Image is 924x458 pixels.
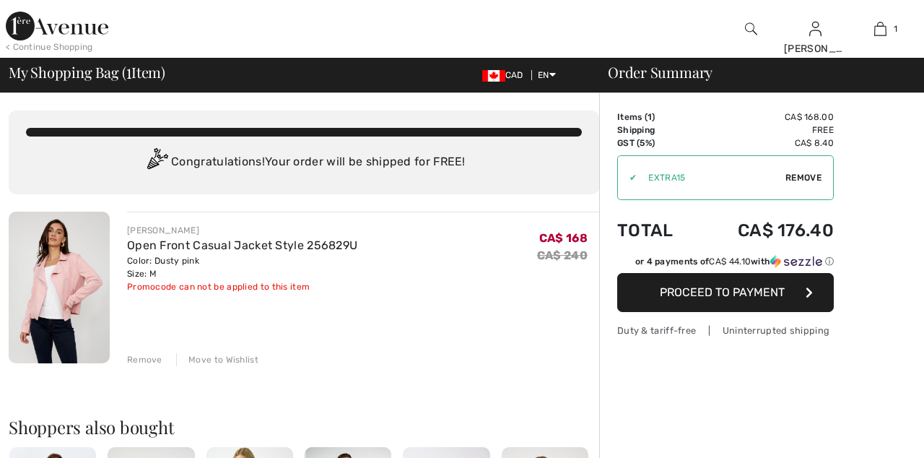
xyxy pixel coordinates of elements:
[617,273,834,312] button: Proceed to Payment
[127,353,162,366] div: Remove
[848,20,912,38] a: 1
[127,238,357,252] a: Open Front Casual Jacket Style 256829U
[709,256,751,267] span: CA$ 44.10
[697,124,834,137] td: Free
[660,285,785,299] span: Proceed to Payment
[894,22,897,35] span: 1
[539,231,588,245] span: CA$ 168
[142,148,171,177] img: Congratulation2.svg
[590,65,915,79] div: Order Summary
[26,148,582,177] div: Congratulations! Your order will be shipped for FREE!
[482,70,529,80] span: CAD
[482,70,505,82] img: Canadian Dollar
[635,255,834,268] div: or 4 payments of with
[127,254,357,280] div: Color: Dusty pink Size: M
[745,20,757,38] img: search the website
[697,137,834,150] td: CA$ 8.40
[697,111,834,124] td: CA$ 168.00
[617,206,697,255] td: Total
[9,418,599,436] h2: Shoppers also bought
[784,41,847,56] div: [PERSON_NAME]
[9,212,110,363] img: Open Front Casual Jacket Style 256829U
[770,255,822,268] img: Sezzle
[176,353,258,366] div: Move to Wishlist
[809,20,821,38] img: My Info
[9,65,165,79] span: My Shopping Bag ( Item)
[697,206,834,255] td: CA$ 176.40
[6,40,93,53] div: < Continue Shopping
[617,137,697,150] td: GST (5%)
[127,280,357,293] div: Promocode can not be applied to this item
[809,22,821,35] a: Sign In
[648,112,652,122] span: 1
[874,20,886,38] img: My Bag
[617,124,697,137] td: Shipping
[537,249,588,262] s: CA$ 240
[618,171,637,184] div: ✔
[127,224,357,237] div: [PERSON_NAME]
[538,70,556,80] span: EN
[6,12,108,40] img: 1ère Avenue
[617,255,834,273] div: or 4 payments ofCA$ 44.10withSezzle Click to learn more about Sezzle
[637,156,785,199] input: Promo code
[126,61,131,80] span: 1
[617,111,697,124] td: Items ( )
[617,324,834,337] div: Duty & tariff-free | Uninterrupted shipping
[785,171,821,184] span: Remove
